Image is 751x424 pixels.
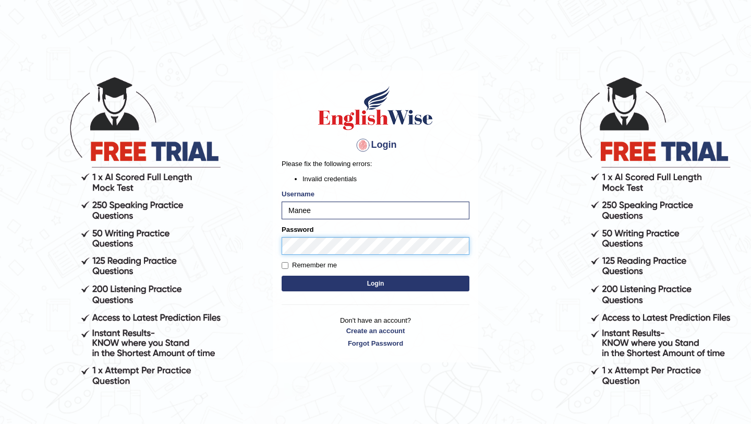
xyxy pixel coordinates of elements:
[282,315,469,348] p: Don't have an account?
[316,85,435,132] img: Logo of English Wise sign in for intelligent practice with AI
[282,262,288,269] input: Remember me
[282,338,469,348] a: Forgot Password
[282,276,469,291] button: Login
[282,159,469,169] p: Please fix the following errors:
[302,174,469,184] li: Invalid credentials
[282,260,337,270] label: Remember me
[282,326,469,336] a: Create an account
[282,189,314,199] label: Username
[282,225,313,234] label: Password
[282,137,469,154] h4: Login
